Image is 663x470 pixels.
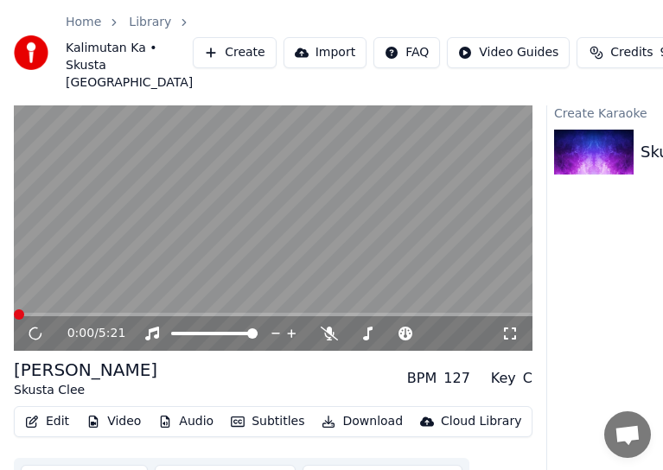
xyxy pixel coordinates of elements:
[441,413,521,430] div: Cloud Library
[80,410,148,434] button: Video
[129,14,171,31] a: Library
[284,37,367,68] button: Import
[224,410,311,434] button: Subtitles
[18,410,76,434] button: Edit
[67,325,109,342] div: /
[67,325,94,342] span: 0:00
[491,368,516,389] div: Key
[14,382,157,399] div: Skusta Clee
[315,410,410,434] button: Download
[99,325,125,342] span: 5:21
[14,35,48,70] img: youka
[373,37,440,68] button: FAQ
[407,368,437,389] div: BPM
[66,14,101,31] a: Home
[523,368,532,389] div: C
[610,44,653,61] span: Credits
[151,410,220,434] button: Audio
[14,358,157,382] div: [PERSON_NAME]
[66,40,193,92] span: Kalimutan Ka • Skusta [GEOGRAPHIC_DATA]
[443,368,470,389] div: 127
[447,37,570,68] button: Video Guides
[604,411,651,458] div: Open chat
[66,14,193,92] nav: breadcrumb
[193,37,277,68] button: Create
